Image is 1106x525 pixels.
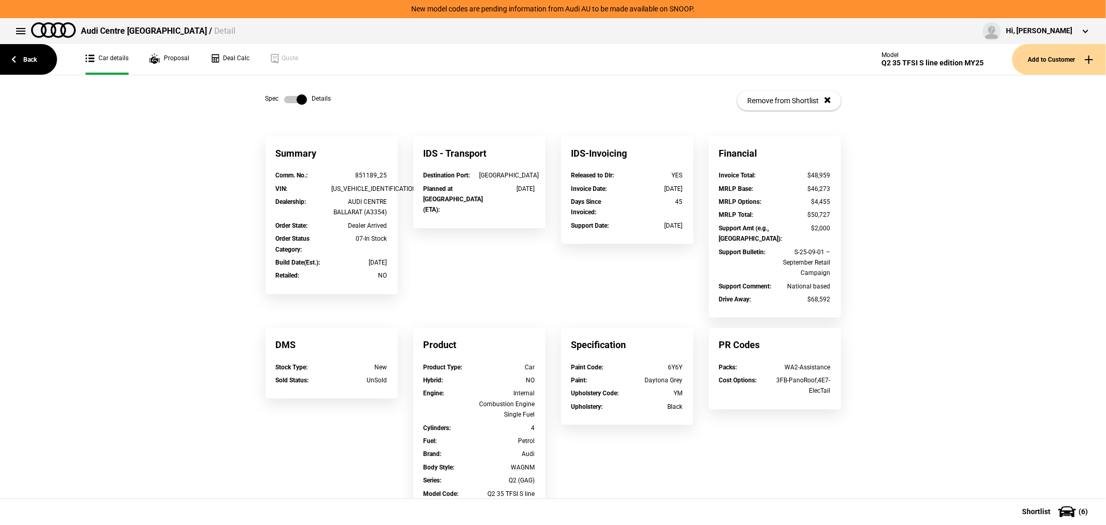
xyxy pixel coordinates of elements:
div: Q2 (GAG) [479,475,535,486]
strong: Fuel : [424,437,437,445]
div: $68,592 [775,294,831,305]
div: 07-In Stock [331,233,387,244]
strong: Body Style : [424,464,455,471]
strong: Sold Status : [276,377,309,384]
strong: Dealership : [276,198,306,205]
div: YM [627,388,683,398]
div: NO [479,375,535,385]
span: Shortlist [1022,508,1051,515]
div: DMS [265,328,398,362]
strong: MRLP Options : [719,198,762,205]
div: Daytona Grey [627,375,683,385]
div: $2,000 [775,223,831,233]
strong: Series : [424,477,442,484]
a: Proposal [149,44,189,75]
div: PR Codes [709,328,841,362]
strong: Support Amt (e.g., [GEOGRAPHIC_DATA]) : [719,225,782,242]
strong: Days Since Invoiced : [571,198,601,216]
div: 45 [627,197,683,207]
div: Black [627,402,683,412]
strong: Upholstery Code : [571,390,619,397]
strong: Stock Type : [276,364,308,371]
div: $4,455 [775,197,831,207]
div: Audi Centre [GEOGRAPHIC_DATA] / [81,25,235,37]
div: Summary [265,136,398,170]
strong: Order Status Category : [276,235,310,253]
strong: Invoice Date : [571,185,607,192]
div: IDS - Transport [413,136,545,170]
div: Petrol [479,436,535,446]
div: 851189_25 [331,170,387,181]
div: WAGNM [479,462,535,473]
div: WA2-Assistance [775,362,831,372]
div: New [331,362,387,372]
strong: MRLP Total : [719,211,753,218]
span: Detail [214,26,235,36]
div: Audi [479,449,535,459]
div: [DATE] [627,220,683,231]
a: Deal Calc [210,44,249,75]
div: $50,727 [775,210,831,220]
strong: Model Code : [424,490,459,498]
div: 4 [479,423,535,433]
div: $48,959 [775,170,831,181]
div: 6Y6Y [627,362,683,372]
strong: Drive Away : [719,296,751,303]
div: National based [775,281,831,292]
strong: Packs : [719,364,737,371]
div: Financial [709,136,841,170]
strong: Support Comment : [719,283,772,290]
a: Car details [86,44,129,75]
div: Dealer Arrived [331,220,387,231]
strong: Retailed : [276,272,300,279]
strong: Comm. No. : [276,172,308,179]
img: audi.png [31,22,76,38]
strong: Released to Dlr : [571,172,614,179]
div: YES [627,170,683,181]
div: Internal Combustion Engine Single Fuel [479,388,535,420]
strong: Paint Code : [571,364,604,371]
strong: Brand : [424,450,442,458]
div: UnSold [331,375,387,385]
strong: Invoice Total : [719,172,756,179]
strong: VIN : [276,185,288,192]
div: Product [413,328,545,362]
div: Car [479,362,535,372]
div: [DATE] [331,257,387,268]
button: Shortlist(6) [1006,499,1106,524]
div: Spec Details [265,94,331,105]
strong: Paint : [571,377,587,384]
div: Specification [561,328,693,362]
div: Model [881,51,984,59]
div: [DATE] [479,184,535,194]
strong: Upholstery : [571,403,603,410]
strong: MRLP Base : [719,185,753,192]
strong: Support Date : [571,222,609,229]
strong: Cost Options : [719,377,757,384]
div: S-25-09-01 – September Retail Campaign [775,247,831,279]
div: Q2 35 TFSI S line edition(GAGCKG/25) [479,489,535,510]
div: IDS-Invoicing [561,136,693,170]
strong: Cylinders : [424,424,451,432]
div: [US_VEHICLE_IDENTIFICATION_NUMBER] [331,184,387,194]
button: Remove from Shortlist [737,91,841,110]
div: [DATE] [627,184,683,194]
div: NO [331,270,387,281]
strong: Build Date(Est.) : [276,259,320,266]
strong: Product Type : [424,364,463,371]
div: [GEOGRAPHIC_DATA] [479,170,535,181]
strong: Support Bulletin : [719,248,766,256]
strong: Order State : [276,222,308,229]
strong: Destination Port : [424,172,470,179]
strong: Engine : [424,390,444,397]
div: $46,273 [775,184,831,194]
div: Q2 35 TFSI S line edition MY25 [881,59,984,67]
span: ( 6 ) [1079,508,1088,515]
strong: Planned at [GEOGRAPHIC_DATA] (ETA) : [424,185,483,214]
div: 3FB-PanoRoof,4E7-ElecTail [775,375,831,396]
button: Add to Customer [1012,44,1106,75]
strong: Hybrid : [424,377,443,384]
div: Hi, [PERSON_NAME] [1006,26,1072,36]
div: AUDI CENTRE BALLARAT (A3354) [331,197,387,218]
